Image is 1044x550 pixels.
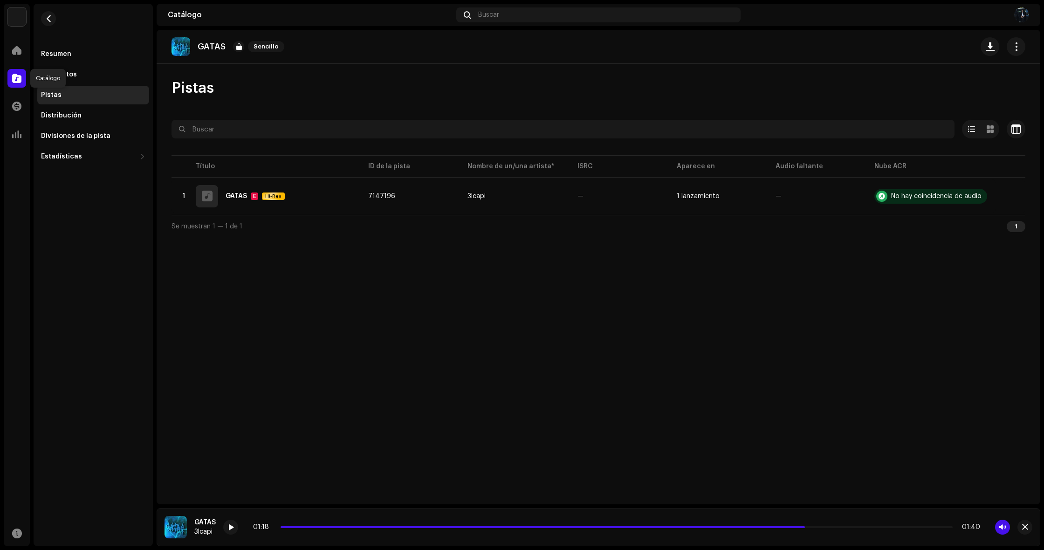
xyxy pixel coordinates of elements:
[41,50,71,58] div: Resumen
[41,71,77,78] div: Metadatos
[41,153,82,160] div: Estadísticas
[172,223,242,230] span: Se muestran 1 — 1 de 1
[37,127,149,145] re-m-nav-item: Divisiones de la pista
[577,193,584,199] div: —
[194,519,216,526] div: GATAS
[41,112,82,119] div: Distribución
[226,193,247,199] div: GATAS
[41,91,62,99] div: Pistas
[172,37,190,56] img: b29519a3-ff32-45b4-b0a6-bace344cfee5
[263,193,284,199] span: Hi-Res
[172,79,214,97] span: Pistas
[776,193,859,199] re-a-table-badge: —
[7,7,26,26] img: 297a105e-aa6c-4183-9ff4-27133c00f2e2
[368,193,395,199] span: 7147196
[1014,7,1029,22] img: e659d5ec-1653-4f22-a2a6-b03bb28f7fa1
[168,11,453,19] div: Catálogo
[956,523,980,531] div: 01:40
[37,147,149,166] re-m-nav-dropdown: Estadísticas
[478,11,499,19] span: Buscar
[37,65,149,84] re-m-nav-item: Metadatos
[37,86,149,104] re-m-nav-item: Pistas
[41,132,110,140] div: Divisiones de la pista
[677,193,720,199] div: 1 lanzamiento
[251,192,258,200] div: E
[891,193,982,199] div: No hay coincidencia de audio
[253,523,277,531] div: 01:18
[467,193,486,199] div: 3lcapi
[677,193,761,199] span: 1 lanzamiento
[165,516,187,538] img: b29519a3-ff32-45b4-b0a6-bace344cfee5
[467,193,563,199] span: 3lcapi
[1007,221,1025,232] div: 1
[248,41,284,52] span: Sencillo
[37,106,149,125] re-m-nav-item: Distribución
[194,528,216,536] div: 3lcapi
[198,42,226,52] p: GATAS
[172,120,955,138] input: Buscar
[37,45,149,63] re-m-nav-item: Resumen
